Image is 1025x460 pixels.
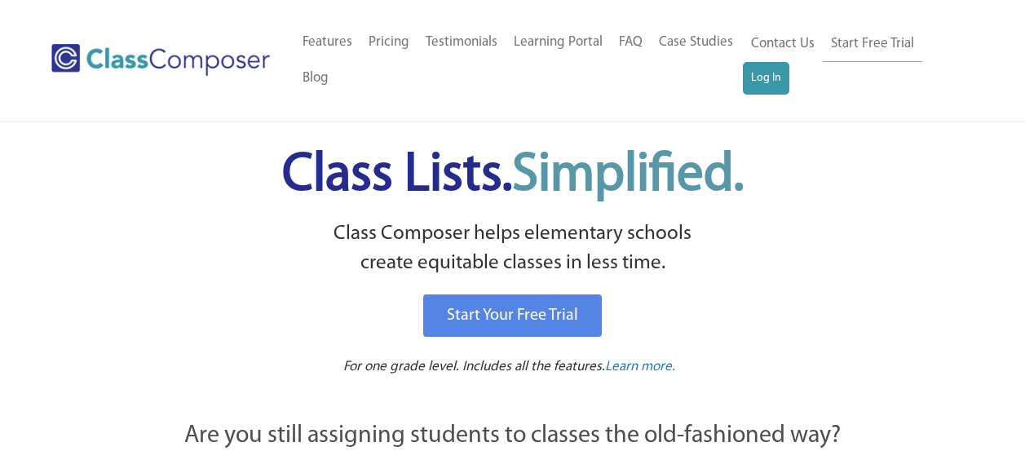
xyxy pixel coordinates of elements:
[423,294,602,337] a: Start Your Free Trial
[743,26,961,95] nav: Header Menu
[651,24,741,60] a: Case Studies
[743,62,789,95] a: Log In
[282,149,744,202] span: Class Lists.
[823,26,922,63] a: Start Free Trial
[51,44,270,76] img: Class Composer
[447,307,578,324] span: Start Your Free Trial
[506,24,611,60] a: Learning Portal
[611,24,651,60] a: FAQ
[360,24,418,60] a: Pricing
[97,418,929,454] p: Are you still assigning students to classes the old-fashioned way?
[294,24,360,60] a: Features
[294,24,744,96] nav: Header Menu
[343,360,605,374] span: For one grade level. Includes all the features.
[294,60,337,96] a: Blog
[605,357,675,378] a: Learn more.
[95,219,931,279] p: Class Composer helps elementary schools create equitable classes in less time.
[605,360,675,374] span: Learn more.
[512,149,744,202] span: Simplified.
[418,24,506,60] a: Testimonials
[743,26,823,62] a: Contact Us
